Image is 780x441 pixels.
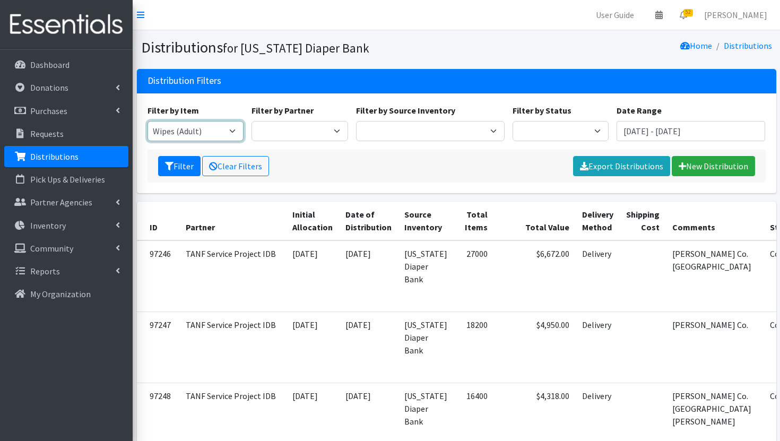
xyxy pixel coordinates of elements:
[339,202,398,240] th: Date of Distribution
[573,156,670,176] a: Export Distributions
[158,156,201,176] button: Filter
[4,261,128,282] a: Reports
[4,7,128,42] img: HumanEssentials
[339,312,398,383] td: [DATE]
[137,202,179,240] th: ID
[137,312,179,383] td: 97247
[683,9,693,16] span: 52
[356,104,455,117] label: Filter by Source Inventory
[30,266,60,276] p: Reports
[494,240,576,312] td: $6,672.00
[30,243,73,254] p: Community
[30,128,64,139] p: Requests
[398,240,454,312] td: [US_STATE] Diaper Bank
[4,123,128,144] a: Requests
[30,220,66,231] p: Inventory
[286,240,339,312] td: [DATE]
[179,240,286,312] td: TANF Service Project IDB
[454,240,494,312] td: 27000
[4,283,128,305] a: My Organization
[494,202,576,240] th: Total Value
[30,59,70,70] p: Dashboard
[30,174,105,185] p: Pick Ups & Deliveries
[286,202,339,240] th: Initial Allocation
[398,202,454,240] th: Source Inventory
[141,38,453,57] h1: Distributions
[148,75,221,87] h3: Distribution Filters
[30,82,68,93] p: Donations
[30,197,92,207] p: Partner Agencies
[680,40,712,51] a: Home
[4,77,128,98] a: Donations
[30,106,67,116] p: Purchases
[454,202,494,240] th: Total Items
[339,240,398,312] td: [DATE]
[454,312,494,383] td: 18200
[4,215,128,236] a: Inventory
[620,202,666,240] th: Shipping Cost
[671,4,696,25] a: 52
[30,289,91,299] p: My Organization
[666,240,764,312] td: [PERSON_NAME] Co. [GEOGRAPHIC_DATA]
[4,238,128,259] a: Community
[4,54,128,75] a: Dashboard
[286,312,339,383] td: [DATE]
[4,100,128,122] a: Purchases
[576,202,620,240] th: Delivery Method
[148,104,199,117] label: Filter by Item
[617,104,662,117] label: Date Range
[202,156,269,176] a: Clear Filters
[4,146,128,167] a: Distributions
[724,40,772,51] a: Distributions
[4,169,128,190] a: Pick Ups & Deliveries
[179,202,286,240] th: Partner
[252,104,314,117] label: Filter by Partner
[4,192,128,213] a: Partner Agencies
[398,312,454,383] td: [US_STATE] Diaper Bank
[696,4,776,25] a: [PERSON_NAME]
[587,4,643,25] a: User Guide
[576,312,620,383] td: Delivery
[672,156,755,176] a: New Distribution
[617,121,765,141] input: January 1, 2011 - December 31, 2011
[494,312,576,383] td: $4,950.00
[666,202,764,240] th: Comments
[137,240,179,312] td: 97246
[576,240,620,312] td: Delivery
[666,312,764,383] td: [PERSON_NAME] Co.
[179,312,286,383] td: TANF Service Project IDB
[513,104,571,117] label: Filter by Status
[223,40,369,56] small: for [US_STATE] Diaper Bank
[30,151,79,162] p: Distributions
